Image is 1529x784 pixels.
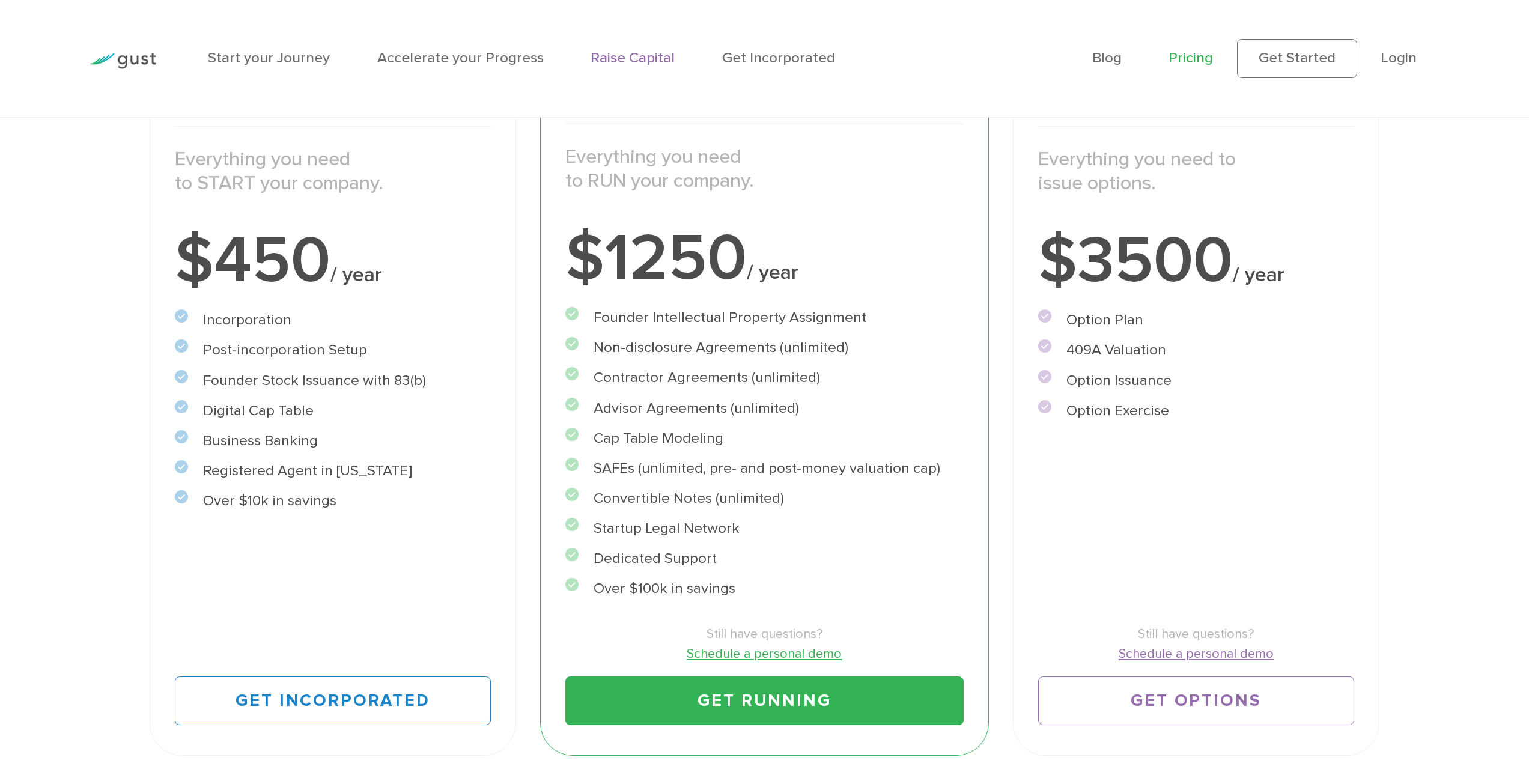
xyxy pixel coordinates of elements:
[175,676,491,725] a: Get Incorporated
[330,263,382,287] span: / year
[565,398,964,420] li: Advisor Agreements (unlimited)
[747,260,798,285] span: / year
[565,337,964,359] li: Non-disclosure Agreements (unlimited)
[377,49,544,67] a: Accelerate your Progress
[1038,624,1354,643] span: Still have questions?
[1092,49,1122,67] a: Blog
[1038,676,1354,725] a: Get Options
[565,307,964,329] li: Founder Intellectual Property Assignment
[565,548,964,570] li: Dedicated Support
[565,518,964,540] li: Startup Legal Network
[1038,644,1354,663] a: Schedule a personal demo
[1169,49,1213,67] a: Pricing
[722,49,835,67] a: Get Incorporated
[1038,339,1354,362] li: 409A Valuation
[1038,400,1354,422] li: Option Exercise
[208,49,330,67] a: Start your Journey
[1237,39,1357,77] a: Get Started
[565,458,964,480] li: SAFEs (unlimited, pre- and post-money valuation cap)
[175,228,491,293] div: $450
[565,676,964,725] a: Get Running
[1233,263,1284,287] span: / year
[565,488,964,510] li: Convertible Notes (unlimited)
[1038,309,1354,332] li: Option Plan
[175,370,491,392] li: Founder Stock Issuance with 83(b)
[175,309,491,332] li: Incorporation
[175,490,491,512] li: Over $10k in savings
[1038,228,1354,293] div: $3500
[591,49,675,67] a: Raise Capital
[565,226,964,291] div: $1250
[1038,147,1354,196] p: Everything you need to issue options.
[565,644,964,663] a: Schedule a personal demo
[565,145,964,193] p: Everything you need to RUN your company.
[565,578,964,600] li: Over $100k in savings
[89,53,156,69] img: Gust Logo
[175,430,491,452] li: Business Banking
[1038,370,1354,392] li: Option Issuance
[175,460,491,482] li: Registered Agent in [US_STATE]
[175,147,491,196] p: Everything you need to START your company.
[1381,49,1417,67] a: Login
[565,624,964,643] span: Still have questions?
[565,428,964,450] li: Cap Table Modeling
[175,339,491,362] li: Post-incorporation Setup
[175,400,491,422] li: Digital Cap Table
[565,367,964,389] li: Contractor Agreements (unlimited)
